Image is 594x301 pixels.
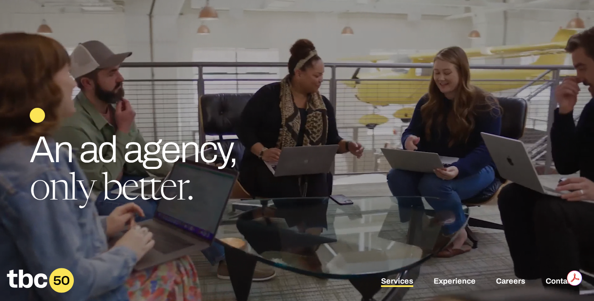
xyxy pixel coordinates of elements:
a: Careers [496,277,525,287]
a: Contact [546,277,574,287]
span: An ad agency, [30,129,237,170]
a: Services [381,277,413,287]
a: Home [7,287,74,296]
span: only better. [30,172,193,209]
a: Experience [434,277,476,287]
